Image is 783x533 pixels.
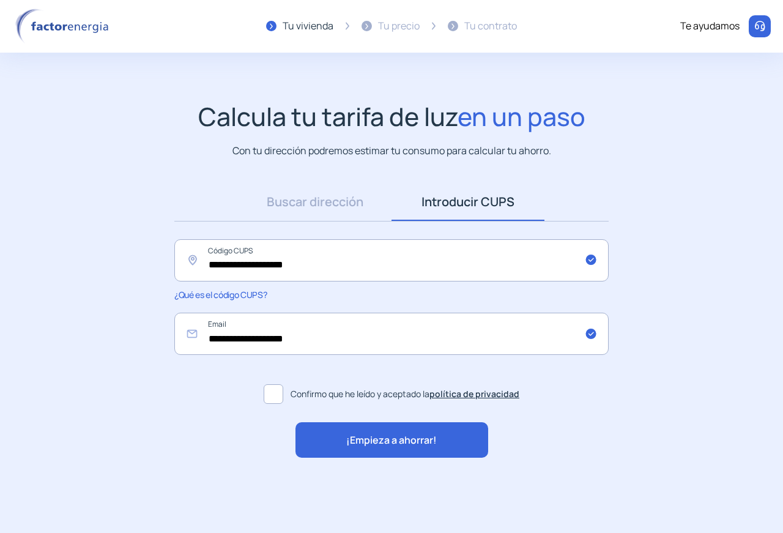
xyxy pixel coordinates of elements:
[458,99,585,133] span: en un paso
[754,20,766,32] img: llamar
[378,18,420,34] div: Tu precio
[346,433,437,449] span: ¡Empieza a ahorrar!
[232,143,551,158] p: Con tu dirección podremos estimar tu consumo para calcular tu ahorro.
[680,18,740,34] div: Te ayudamos
[239,183,391,221] a: Buscar dirección
[391,183,544,221] a: Introducir CUPS
[12,9,116,44] img: logo factor
[283,18,333,34] div: Tu vivienda
[429,388,519,400] a: política de privacidad
[174,289,267,300] span: ¿Qué es el código CUPS?
[291,387,519,401] span: Confirmo que he leído y aceptado la
[464,18,517,34] div: Tu contrato
[198,102,585,132] h1: Calcula tu tarifa de luz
